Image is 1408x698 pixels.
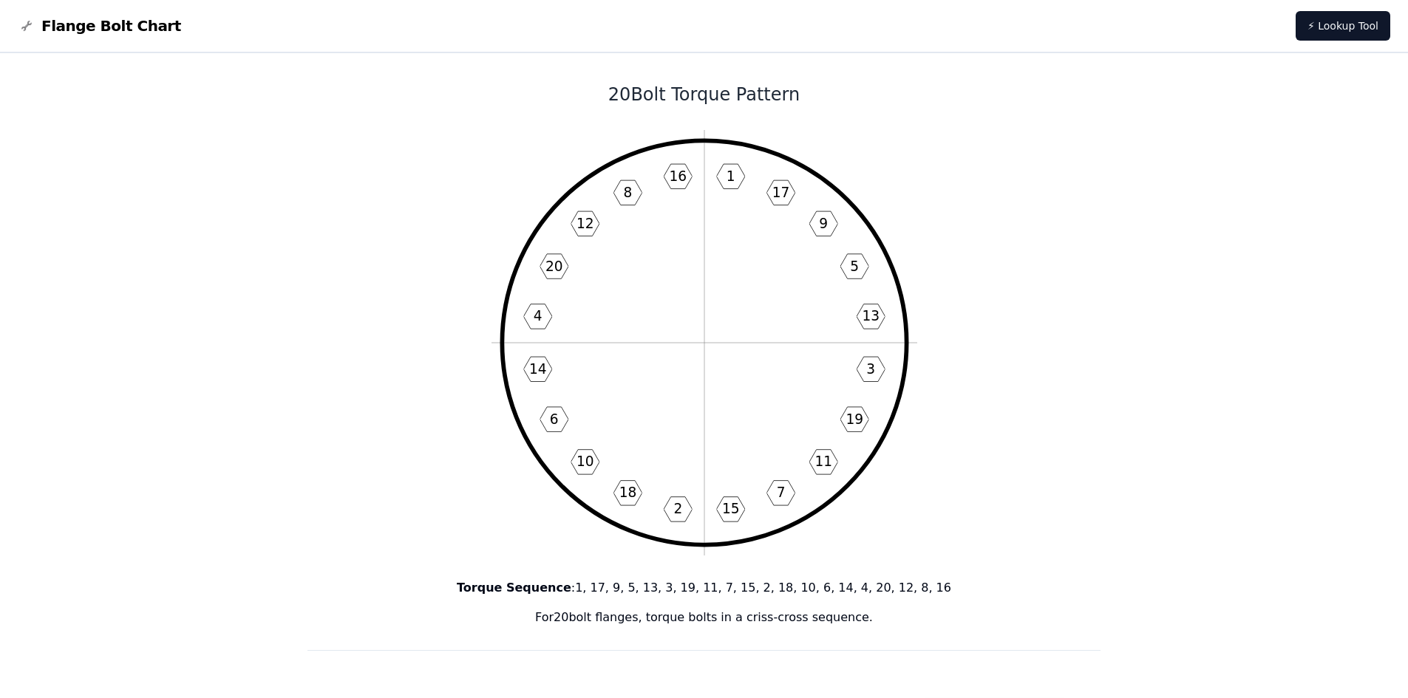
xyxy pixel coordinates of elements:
[307,609,1101,626] p: For 20 bolt flanges, torque bolts in a criss-cross sequence.
[850,259,859,274] text: 5
[576,454,594,469] text: 10
[307,579,1101,597] p: : 1, 17, 9, 5, 13, 3, 19, 11, 7, 15, 2, 18, 10, 6, 14, 4, 20, 12, 8, 16
[41,16,181,36] span: Flange Bolt Chart
[623,185,632,200] text: 8
[307,83,1101,106] h1: 20 Bolt Torque Pattern
[772,185,789,200] text: 17
[18,17,35,35] img: Flange Bolt Chart Logo
[862,309,880,324] text: 13
[576,216,594,231] text: 12
[721,501,739,516] text: 15
[814,454,832,469] text: 11
[528,361,546,377] text: 14
[18,16,181,36] a: Flange Bolt Chart LogoFlange Bolt Chart
[549,411,558,427] text: 6
[726,168,735,184] text: 1
[457,581,571,595] b: Torque Sequence
[545,259,562,274] text: 20
[846,411,863,427] text: 19
[776,485,785,500] text: 7
[673,501,682,516] text: 2
[1296,11,1390,41] a: ⚡ Lookup Tool
[533,309,542,324] text: 4
[819,216,828,231] text: 9
[619,485,636,500] text: 18
[866,361,875,377] text: 3
[669,168,687,184] text: 16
